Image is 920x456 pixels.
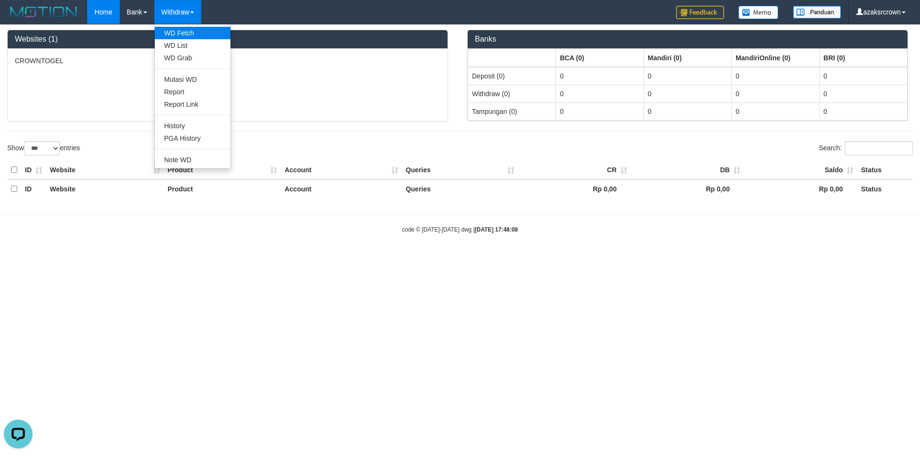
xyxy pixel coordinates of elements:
[819,141,913,156] label: Search:
[281,179,402,198] th: Account
[556,67,644,85] td: 0
[644,67,731,85] td: 0
[819,102,907,120] td: 0
[644,49,731,67] th: Group: activate to sort column ascending
[4,4,33,33] button: Open LiveChat chat widget
[744,179,857,198] th: Rp 0,00
[402,226,518,233] small: code © [DATE]-[DATE] dwg |
[164,179,281,198] th: Product
[819,67,907,85] td: 0
[732,102,819,120] td: 0
[518,161,631,179] th: CR
[556,49,644,67] th: Group: activate to sort column ascending
[15,56,440,66] p: CROWNTOGEL
[793,6,841,19] img: panduan.png
[155,132,230,145] a: PGA History
[155,73,230,86] a: Mutasi WD
[155,86,230,98] a: Report
[164,161,281,179] th: Product
[24,141,60,156] select: Showentries
[857,161,913,179] th: Status
[556,102,644,120] td: 0
[644,102,731,120] td: 0
[468,49,556,67] th: Group: activate to sort column ascending
[845,141,913,156] input: Search:
[21,179,46,198] th: ID
[475,35,900,44] h3: Banks
[644,85,731,102] td: 0
[819,85,907,102] td: 0
[468,67,556,85] td: Deposit (0)
[468,102,556,120] td: Tampungan (0)
[46,161,164,179] th: Website
[732,67,819,85] td: 0
[21,161,46,179] th: ID
[281,161,402,179] th: Account
[732,49,819,67] th: Group: activate to sort column ascending
[857,179,913,198] th: Status
[518,179,631,198] th: Rp 0,00
[556,85,644,102] td: 0
[15,35,440,44] h3: Websites (1)
[155,52,230,64] a: WD Grab
[46,179,164,198] th: Website
[155,98,230,111] a: Report Link
[676,6,724,19] img: Feedback.jpg
[7,141,80,156] label: Show entries
[475,226,518,233] strong: [DATE] 17:48:08
[738,6,779,19] img: Button%20Memo.svg
[155,154,230,166] a: Note WD
[819,49,907,67] th: Group: activate to sort column ascending
[402,179,518,198] th: Queries
[732,85,819,102] td: 0
[7,5,80,19] img: MOTION_logo.png
[155,120,230,132] a: History
[155,39,230,52] a: WD List
[155,27,230,39] a: WD Fetch
[631,179,744,198] th: Rp 0,00
[468,85,556,102] td: Withdraw (0)
[402,161,518,179] th: Queries
[744,161,857,179] th: Saldo
[631,161,744,179] th: DB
